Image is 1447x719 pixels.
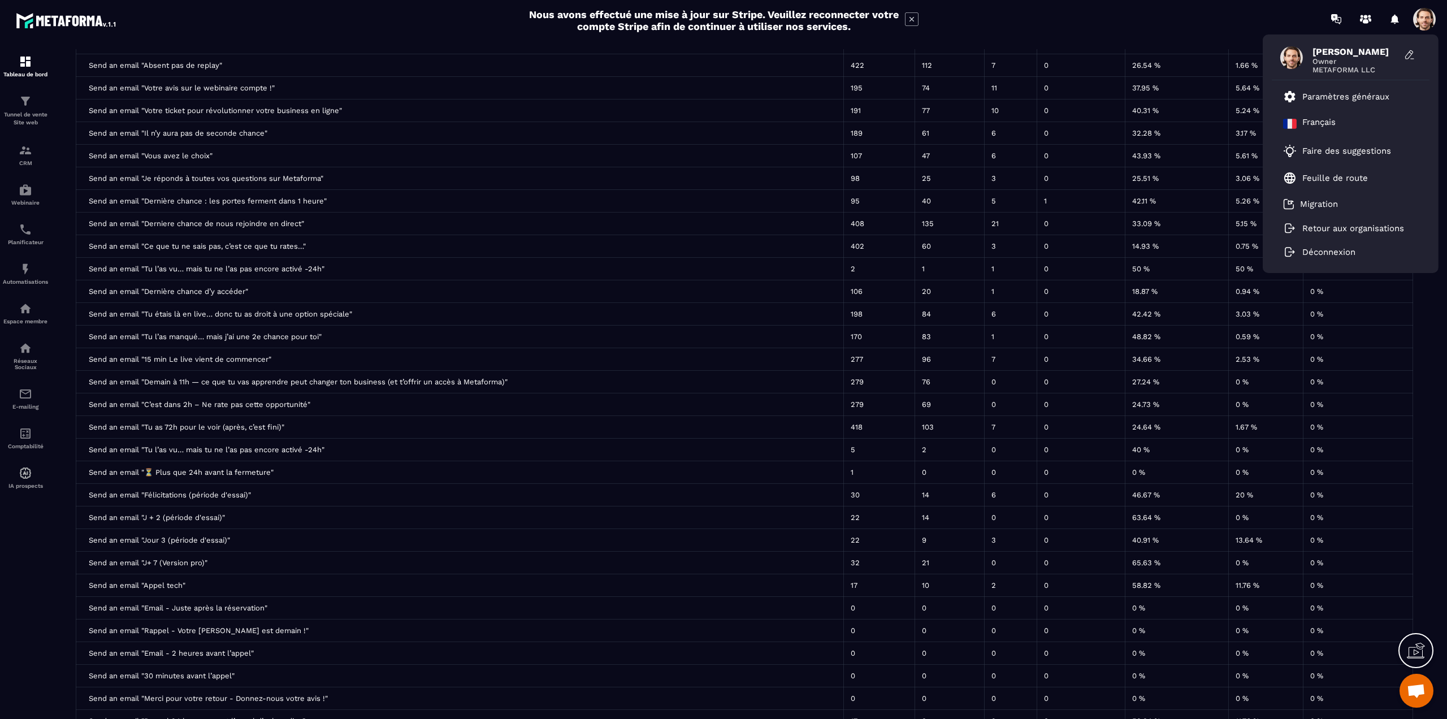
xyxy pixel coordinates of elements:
[844,303,915,326] td: 198
[1283,198,1338,210] a: Migration
[3,379,48,418] a: emailemailE-mailing
[1300,199,1338,209] p: Migration
[1303,371,1413,393] td: 0 %
[984,213,1037,235] td: 21
[1037,167,1125,190] td: 0
[89,106,342,115] span: Send an email "Votre ticket pour révolutionner votre business en ligne"
[1037,122,1125,145] td: 0
[984,235,1037,258] td: 3
[3,71,48,77] p: Tableau de bord
[1037,235,1125,258] td: 0
[915,529,985,552] td: 9
[89,558,207,567] span: Send an email "J+ 7 (Version pro)"
[984,597,1037,620] td: 0
[984,416,1037,439] td: 7
[16,10,118,31] img: logo
[915,303,985,326] td: 84
[1303,506,1413,529] td: 0 %
[1229,348,1303,371] td: 2.53 %
[1229,416,1303,439] td: 1.67 %
[1037,280,1125,303] td: 0
[1037,326,1125,348] td: 0
[89,445,324,454] span: Send an email "Tu l’as vu… mais tu ne l’as pas encore activé -24h"
[1037,484,1125,506] td: 0
[89,378,508,386] span: Send an email "Demain à 11h — ce que tu vas apprendre peut changer ton business (et t’offrir un a...
[915,461,985,484] td: 0
[3,293,48,333] a: automationsautomationsEspace membre
[984,190,1037,213] td: 5
[915,99,985,122] td: 77
[1037,620,1125,642] td: 0
[1125,393,1229,416] td: 24.73 %
[1229,258,1303,280] td: 50 %
[1037,439,1125,461] td: 0
[89,355,271,363] span: Send an email "15 min Le live vient de commencer"
[1229,280,1303,303] td: 0.94 %
[89,219,304,228] span: Send an email "Derniere chance de nous rejoindre en direct"
[915,167,985,190] td: 25
[915,258,985,280] td: 1
[1125,665,1229,687] td: 0 %
[1125,371,1229,393] td: 27.24 %
[915,280,985,303] td: 20
[1229,145,1303,167] td: 5.61 %
[844,326,915,348] td: 170
[1125,529,1229,552] td: 40.91 %
[89,604,267,612] span: Send an email "Email - Juste après la réservation"
[89,694,328,703] span: Send an email "Merci pour votre retour - Donnez-nous votre avis !"
[984,99,1037,122] td: 10
[1303,642,1413,665] td: 0 %
[984,552,1037,574] td: 0
[3,418,48,458] a: accountantaccountantComptabilité
[1229,665,1303,687] td: 0 %
[19,262,32,276] img: automations
[19,183,32,197] img: automations
[89,649,254,657] span: Send an email "Email - 2 heures avant l’appel"
[1229,326,1303,348] td: 0.59 %
[3,279,48,285] p: Automatisations
[1037,258,1125,280] td: 0
[844,280,915,303] td: 106
[1125,235,1229,258] td: 14.93 %
[915,77,985,99] td: 74
[19,341,32,355] img: social-network
[1302,223,1404,233] p: Retour aux organisations
[984,484,1037,506] td: 6
[1229,54,1303,77] td: 1.66 %
[1303,393,1413,416] td: 0 %
[1229,393,1303,416] td: 0 %
[844,235,915,258] td: 402
[89,129,267,137] span: Send an email "Il n’y aura pas de seconde chance"
[984,280,1037,303] td: 1
[1303,303,1413,326] td: 0 %
[1283,223,1404,233] a: Retour aux organisations
[89,310,352,318] span: Send an email "Tu étais là en live… donc tu as droit à une option spéciale"
[1229,77,1303,99] td: 5.64 %
[1037,99,1125,122] td: 0
[1037,416,1125,439] td: 0
[984,258,1037,280] td: 1
[1125,620,1229,642] td: 0 %
[915,574,985,597] td: 10
[1037,393,1125,416] td: 0
[1303,687,1413,710] td: 0 %
[984,77,1037,99] td: 11
[1229,484,1303,506] td: 20 %
[984,326,1037,348] td: 1
[915,235,985,258] td: 60
[984,393,1037,416] td: 0
[844,506,915,529] td: 22
[3,443,48,449] p: Comptabilité
[3,214,48,254] a: schedulerschedulerPlanificateur
[89,423,284,431] span: Send an email "Tu as 72h pour le voir (après, c’est fini)"
[1283,171,1368,185] a: Feuille de route
[3,254,48,293] a: automationsautomationsAutomatisations
[1125,258,1229,280] td: 50 %
[1229,574,1303,597] td: 11.76 %
[1303,484,1413,506] td: 0 %
[19,94,32,108] img: formation
[1303,326,1413,348] td: 0 %
[844,348,915,371] td: 277
[1302,173,1368,183] p: Feuille de route
[844,439,915,461] td: 5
